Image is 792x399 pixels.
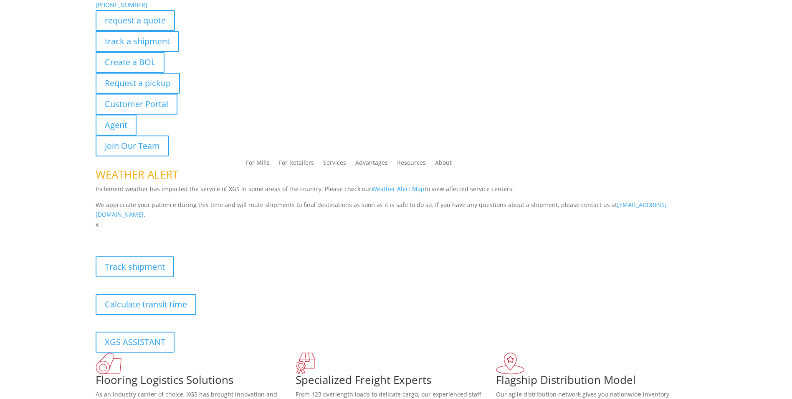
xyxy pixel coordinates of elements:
a: For Mills [246,160,270,169]
a: Calculate transit time [96,294,196,315]
a: Track shipment [96,256,174,277]
a: Resources [397,160,426,169]
a: For Retailers [279,160,314,169]
span: WEATHER ALERT [96,167,178,182]
a: Advantages [355,160,388,169]
a: Request a pickup [96,73,180,94]
a: request a quote [96,10,175,31]
p: Inclement weather has impacted the service of XGS in some areas of the country. Please check our ... [96,184,697,200]
p: x [96,220,697,230]
a: XGS ASSISTANT [96,332,175,353]
a: [PHONE_NUMBER] [96,1,147,9]
a: Services [323,160,346,169]
a: Agent [96,115,137,136]
h1: Flagship Distribution Model [496,374,696,389]
p: We appreciate your patience during this time and will route shipments to final destinations as so... [96,200,697,220]
a: Create a BOL [96,52,164,73]
a: Weather Alert Map [372,185,425,193]
img: xgs-icon-flagship-distribution-model-red [496,353,525,374]
b: Visibility, transparency, and control for your entire supply chain. [96,231,282,239]
img: xgs-icon-focused-on-flooring-red [296,353,315,374]
h1: Flooring Logistics Solutions [96,374,296,389]
h1: Specialized Freight Experts [296,374,496,389]
a: About [435,160,452,169]
img: xgs-icon-total-supply-chain-intelligence-red [96,353,121,374]
a: Join Our Team [96,136,169,156]
a: Customer Portal [96,94,177,115]
a: track a shipment [96,31,179,52]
